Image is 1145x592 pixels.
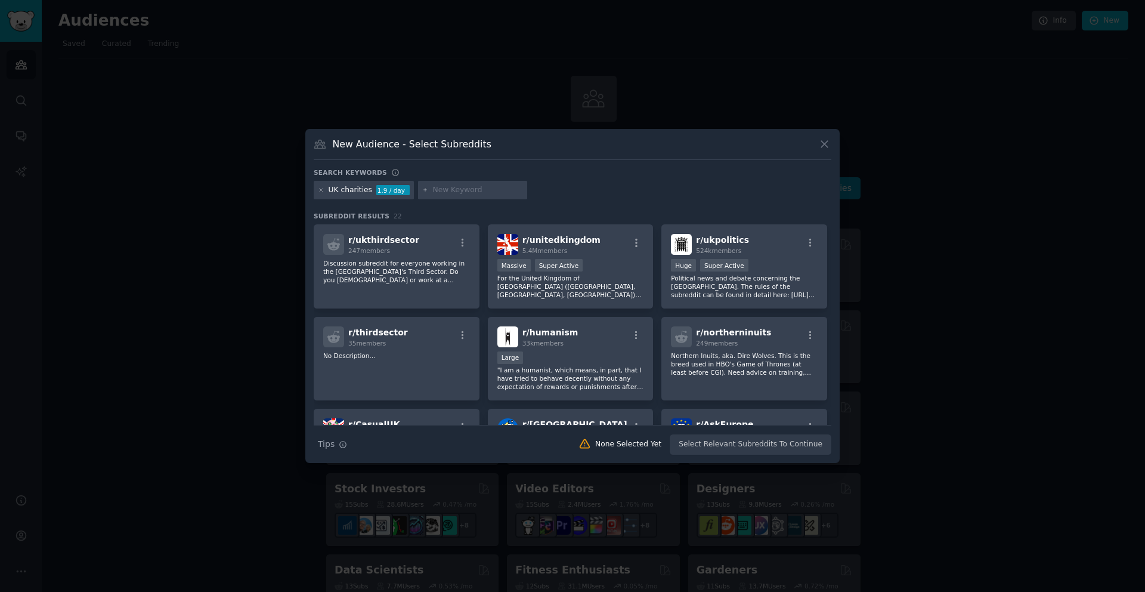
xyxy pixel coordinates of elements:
[497,259,531,272] div: Massive
[497,234,518,255] img: unitedkingdom
[595,439,661,450] div: None Selected Yet
[394,212,402,220] span: 22
[318,438,335,451] span: Tips
[348,235,419,245] span: r/ ukthirdsector
[497,366,644,391] p: "I am a humanist, which means, in part, that I have tried to behave decently without any expectat...
[696,328,771,337] span: r/ northerninuits
[671,274,818,299] p: Political news and debate concerning the [GEOGRAPHIC_DATA]. The rules of the subreddit can be fou...
[314,168,387,177] h3: Search keywords
[497,351,524,364] div: Large
[348,247,390,254] span: 247 members
[348,340,386,347] span: 35 members
[314,434,351,455] button: Tips
[696,340,738,347] span: 249 members
[700,259,748,272] div: Super Active
[696,420,753,429] span: r/ AskEurope
[348,420,400,429] span: r/ CasualUK
[376,185,410,196] div: 1.9 / day
[522,328,578,337] span: r/ humanism
[671,259,696,272] div: Huge
[522,340,564,347] span: 33k members
[432,185,523,196] input: New Keyword
[329,185,372,196] div: UK charities
[522,420,627,429] span: r/ [GEOGRAPHIC_DATA]
[671,418,692,439] img: AskEurope
[671,234,692,255] img: ukpolitics
[522,235,601,245] span: r/ unitedkingdom
[323,418,344,439] img: CasualUK
[333,138,491,150] h3: New Audience - Select Subreddits
[348,328,408,337] span: r/ thirdsector
[522,247,568,254] span: 5.4M members
[671,351,818,377] p: Northern Inuits, aka. Dire Wolves. This is the breed used in HBO's Game of Thrones (at least befo...
[696,247,741,254] span: 524k members
[497,274,644,299] p: For the United Kingdom of [GEOGRAPHIC_DATA] ([GEOGRAPHIC_DATA], [GEOGRAPHIC_DATA], [GEOGRAPHIC_DA...
[497,418,518,439] img: ukraine
[497,326,518,347] img: humanism
[323,259,470,284] p: Discussion subreddit for everyone working in the [GEOGRAPHIC_DATA]'s Third Sector. Do you [DEMOGR...
[314,212,389,220] span: Subreddit Results
[535,259,583,272] div: Super Active
[696,235,749,245] span: r/ ukpolitics
[323,351,470,360] p: No Description...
